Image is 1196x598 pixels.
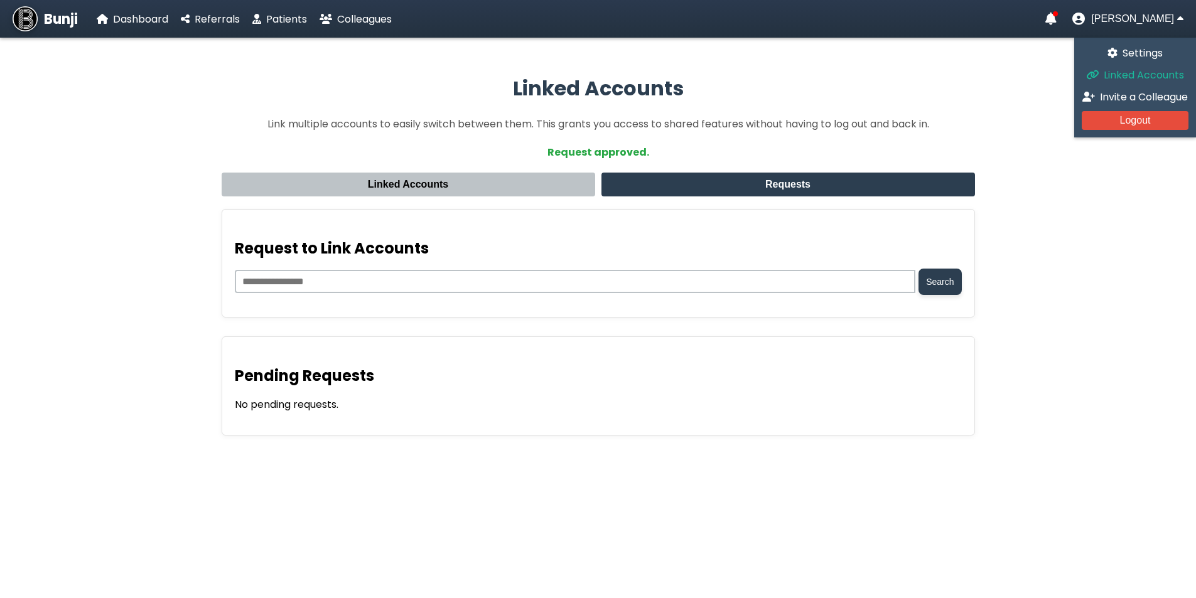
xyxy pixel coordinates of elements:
button: Search [919,269,961,295]
button: Linked Accounts [222,173,595,196]
p: Link multiple accounts to easily switch between them. This grants you access to shared features w... [222,116,975,132]
a: Colleagues [320,11,392,27]
a: Patients [252,11,307,27]
h3: Request to Link Accounts [235,237,962,259]
span: Referrals [195,12,240,26]
div: Request approved. [222,144,975,160]
a: Invite a Colleague [1082,89,1188,105]
a: Settings [1082,45,1188,61]
span: Colleagues [337,12,392,26]
button: User menu [1072,13,1183,25]
span: Linked Accounts [1104,68,1184,82]
span: Dashboard [113,12,168,26]
button: Requests [601,173,975,196]
a: Referrals [181,11,240,27]
img: Bunji Dental Referral Management [13,6,38,31]
span: [PERSON_NAME] [1091,13,1174,24]
h2: Linked Accounts [222,73,975,104]
h3: Pending Requests [235,365,962,387]
span: Invite a Colleague [1100,90,1188,104]
p: No pending requests. [235,397,962,412]
span: Patients [266,12,307,26]
span: Settings [1123,46,1163,60]
button: Logout [1082,111,1188,130]
span: Bunji [44,9,78,29]
span: Logout [1120,115,1151,125]
a: Linked Accounts [1082,67,1188,83]
a: Notifications [1045,13,1057,25]
a: Bunji [13,6,78,31]
a: Dashboard [97,11,168,27]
